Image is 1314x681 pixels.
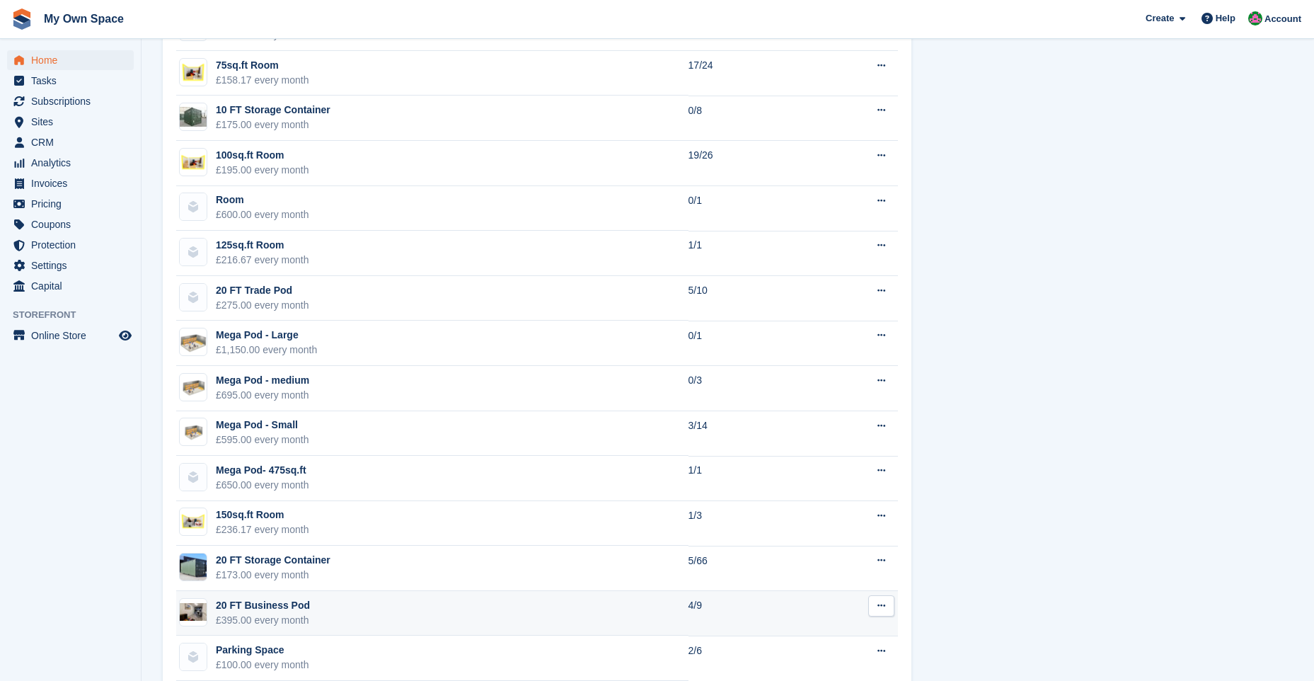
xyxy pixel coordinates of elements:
span: Analytics [31,153,116,173]
img: 75sqft_storage_room-front-3.png [180,59,207,86]
div: 125sq.ft Room [216,238,309,253]
div: 150sq.ft Room [216,508,309,522]
td: 1/1 [688,231,817,276]
div: 20 FT Business Pod [216,598,310,613]
a: My Own Space [38,7,129,30]
a: menu [7,256,134,275]
div: 75sq.ft Room [216,58,309,73]
span: Tasks [31,71,116,91]
td: 5/10 [688,276,817,321]
img: extra%20large%20storage.png [180,328,207,355]
td: 17/24 [688,51,817,96]
img: CSS_Pricing_20ftContainer_683x683.jpg [180,554,207,580]
a: menu [7,91,134,111]
div: £175.00 every month [216,118,330,132]
td: 1/1 [688,456,817,501]
span: CRM [31,132,116,152]
img: stora-icon-8386f47178a22dfd0bd8f6a31ec36ba5ce8667c1dd55bd0f319d3a0aa187defe.svg [11,8,33,30]
img: CSS_Office-Container_9-scaled.jpg [180,603,207,622]
span: Subscriptions [31,91,116,111]
td: 19/26 [688,141,817,186]
img: 10ft-containers.jpg [180,107,207,127]
span: Help [1216,11,1235,25]
div: £650.00 every month [216,478,309,493]
div: £216.67 every month [216,253,309,268]
a: menu [7,71,134,91]
span: Account [1264,12,1301,26]
a: menu [7,132,134,152]
div: £100.00 every month [216,658,309,673]
img: blank-unit-type-icon-ffbac7b88ba66c5e286b0e438baccc4b9c83835d4c34f86887a83fc20ec27e7b.svg [180,193,207,220]
div: £236.17 every month [216,522,309,537]
div: Parking Space [216,643,309,658]
div: £158.17 every month [216,73,309,88]
div: £173.00 every month [216,568,330,583]
a: menu [7,112,134,132]
img: medium%20storage.png [180,418,207,445]
td: 0/1 [688,186,817,231]
div: 20 FT Storage Container [216,553,330,568]
a: Preview store [117,327,134,344]
div: £1,150.00 every month [216,343,317,357]
td: 2/6 [688,636,817,681]
span: Storefront [13,308,141,322]
div: £595.00 every month [216,433,309,447]
img: Lucy Parry [1248,11,1262,25]
div: 20 FT Trade Pod [216,283,309,298]
div: 10 FT Storage Container [216,103,330,118]
td: 1/3 [688,501,817,546]
a: menu [7,326,134,345]
img: large%20storage.png [180,374,207,401]
img: blank-unit-type-icon-ffbac7b88ba66c5e286b0e438baccc4b9c83835d4c34f86887a83fc20ec27e7b.svg [180,464,207,491]
a: menu [7,173,134,193]
span: Coupons [31,214,116,234]
img: blank-unit-type-icon-ffbac7b88ba66c5e286b0e438baccc4b9c83835d4c34f86887a83fc20ec27e7b.svg [180,284,207,311]
a: menu [7,276,134,296]
img: 150sqft-front-3.png [180,508,207,535]
span: Online Store [31,326,116,345]
div: Mega Pod - medium [216,373,309,388]
div: £600.00 every month [216,207,309,222]
a: menu [7,153,134,173]
span: Create [1146,11,1174,25]
td: 3/14 [688,411,817,457]
div: £275.00 every month [216,298,309,313]
div: 100sq.ft Room [216,148,309,163]
a: menu [7,235,134,255]
span: Protection [31,235,116,255]
div: Mega Pod - Large [216,328,317,343]
td: 0/3 [688,366,817,411]
span: Capital [31,276,116,296]
div: £195.00 every month [216,163,309,178]
span: Settings [31,256,116,275]
a: menu [7,214,134,234]
div: Mega Pod- 475sq.ft [216,463,309,478]
div: £695.00 every month [216,388,309,403]
span: Home [31,50,116,70]
span: Sites [31,112,116,132]
div: Room [216,193,309,207]
div: Mega Pod - Small [216,418,309,433]
span: Pricing [31,194,116,214]
a: menu [7,194,134,214]
img: blank-unit-type-icon-ffbac7b88ba66c5e286b0e438baccc4b9c83835d4c34f86887a83fc20ec27e7b.svg [180,643,207,670]
td: 5/66 [688,546,817,591]
a: menu [7,50,134,70]
td: 0/1 [688,321,817,366]
td: 0/8 [688,96,817,141]
img: 100sqft_storage_room-front-3.png [180,149,207,176]
div: £395.00 every month [216,613,310,628]
span: Invoices [31,173,116,193]
img: blank-unit-type-icon-ffbac7b88ba66c5e286b0e438baccc4b9c83835d4c34f86887a83fc20ec27e7b.svg [180,239,207,265]
td: 4/9 [688,591,817,636]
